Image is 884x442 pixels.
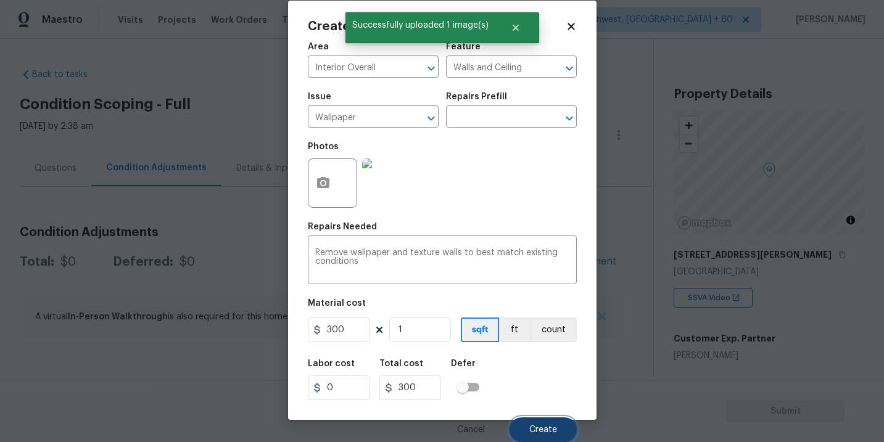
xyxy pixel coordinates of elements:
button: sqft [461,317,499,342]
button: Close [495,15,536,40]
button: Cancel [437,417,505,442]
span: Create [529,425,557,435]
button: count [531,317,577,342]
h5: Issue [308,92,331,101]
h5: Area [308,43,329,51]
h5: Repairs Prefill [446,92,507,101]
button: Open [561,110,578,127]
button: Open [561,60,578,77]
h5: Labor cost [308,359,355,368]
button: Create [510,417,577,442]
h2: Create Condition Adjustment [308,20,566,33]
h5: Photos [308,142,339,151]
button: Open [423,110,440,127]
h5: Defer [451,359,476,368]
h5: Material cost [308,299,366,308]
button: ft [499,317,531,342]
h5: Total cost [379,359,423,368]
span: Cancel [457,425,485,435]
span: Successfully uploaded 1 image(s) [345,12,495,38]
button: Open [423,60,440,77]
textarea: Remove wallpaper and texture walls to best match existing conditions [315,248,569,274]
h5: Repairs Needed [308,223,377,231]
h5: Feature [446,43,481,51]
